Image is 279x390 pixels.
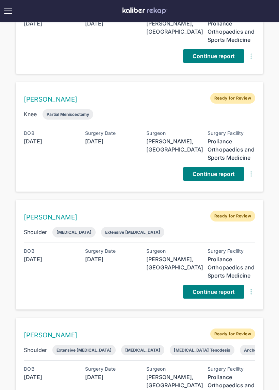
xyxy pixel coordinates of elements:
a: [PERSON_NAME] [24,331,77,339]
div: [PERSON_NAME], [GEOGRAPHIC_DATA] [146,19,194,36]
img: kaliber labs logo [122,7,167,14]
div: Extensive [MEDICAL_DATA] [105,230,160,235]
div: [DATE] [24,255,71,263]
div: [DATE] [85,255,133,263]
div: Surgery Date [85,366,133,372]
div: Knee [24,110,37,118]
span: Continue report [193,288,235,295]
div: [PERSON_NAME], [GEOGRAPHIC_DATA] [146,137,194,154]
div: DOB [24,248,71,254]
span: Ready for Review [210,93,255,104]
img: open menu icon [3,5,14,16]
div: [DATE] [85,373,133,381]
div: Surgery Date [85,248,133,254]
div: Proliance Orthopaedics and Sports Medicine [208,19,255,44]
div: [DATE] [24,373,71,381]
a: Continue report [183,167,244,181]
div: Shoulder [24,346,47,354]
img: DotsThreeVertical.31cb0eda.svg [247,170,255,178]
div: [MEDICAL_DATA] [56,230,92,235]
div: DOB [24,130,71,136]
span: Ready for Review [210,329,255,339]
div: [PERSON_NAME], [GEOGRAPHIC_DATA] [146,255,194,271]
div: Surgery Facility [208,130,255,136]
img: DotsThreeVertical.31cb0eda.svg [247,52,255,60]
div: Shoulder [24,228,47,236]
a: [PERSON_NAME] [24,213,77,221]
a: Continue report [183,49,244,63]
div: Surgeon [146,366,194,372]
div: Extensive [MEDICAL_DATA] [56,348,112,353]
a: Continue report [183,285,244,299]
div: Surgery Facility [208,366,255,372]
div: Surgery Date [85,130,133,136]
div: DOB [24,366,71,372]
div: [DATE] [85,19,133,28]
div: [MEDICAL_DATA] Tenodesis [174,348,230,353]
div: Partial Meniscectomy [47,112,89,117]
div: Surgeon [146,248,194,254]
div: Proliance Orthopaedics and Sports Medicine [208,255,255,280]
div: Surgery Facility [208,248,255,254]
div: Proliance Orthopaedics and Sports Medicine [208,137,255,162]
div: [MEDICAL_DATA] [125,348,160,353]
div: [DATE] [85,137,133,145]
span: Continue report [193,53,235,59]
span: Continue report [193,171,235,177]
div: Surgeon [146,130,194,136]
div: [PERSON_NAME], [GEOGRAPHIC_DATA] [146,373,194,389]
a: [PERSON_NAME] [24,95,77,103]
span: Ready for Review [210,211,255,221]
div: [DATE] [24,19,71,28]
div: [DATE] [24,137,71,145]
img: DotsThreeVertical.31cb0eda.svg [247,288,255,296]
